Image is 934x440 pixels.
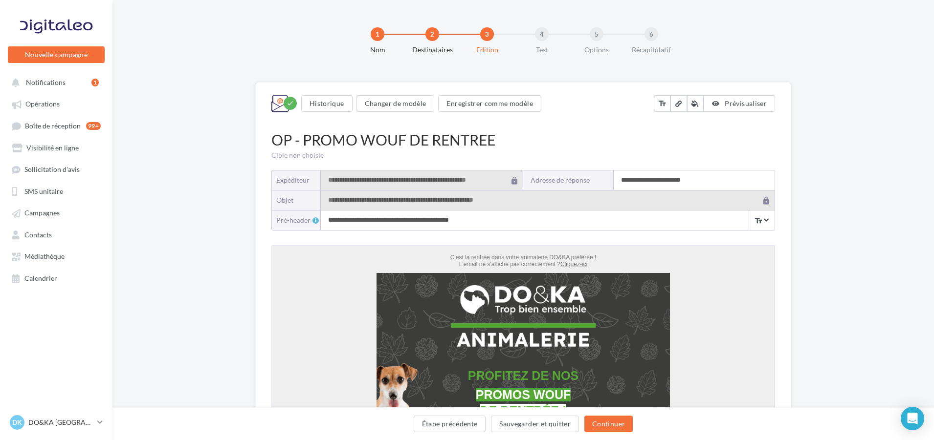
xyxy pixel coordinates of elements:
span: DK [12,418,22,427]
div: Pré-header [276,215,321,225]
a: Visibilité en ligne [6,139,107,156]
div: objet [276,195,313,205]
span: L'email ne s'affiche pas correctement ? [187,15,288,21]
button: Sauvegarder et quitter [491,416,579,432]
div: Test [511,45,573,55]
a: J'EN PROFITE [224,222,278,231]
span: Visibilité en ligne [26,144,79,152]
div: 1 [91,79,99,86]
span: TOUT POUR VOS ADORABLES LOULOUS [173,323,329,331]
div: Expéditeur [276,175,313,185]
div: 99+ [86,122,101,130]
div: Open Intercom Messenger [901,407,924,430]
button: Prévisualiser [704,95,775,112]
span: Médiathèque [24,252,65,261]
span: sur une sélection de produits. [200,276,302,285]
span: Bonjour #firstName#, [211,251,290,259]
div: Destinataires [401,45,464,55]
span: PROMOS WOUF [203,142,298,155]
span: Campagnes [24,209,60,217]
div: 3 [480,27,494,41]
i: text_fields [658,99,667,108]
button: Nouvelle campagne [8,46,105,63]
i: check [287,100,294,107]
i: text_fields [754,216,763,226]
span: Opérations [25,100,60,108]
button: Continuer [584,416,633,432]
a: Contacts [6,226,107,243]
a: Calendrier [6,269,107,287]
span: lock [758,190,775,207]
span: PROFITEZ DE NOS [196,123,306,136]
span: Contacts [24,230,52,239]
div: 6 [645,27,658,41]
button: Étape précédente [414,416,486,432]
div: Edition [456,45,518,55]
a: SMS unitaire [6,182,107,200]
div: 5 [590,27,603,41]
span: Boîte de réception [25,122,81,130]
a: Cliquez-ici [288,15,315,21]
div: Options [565,45,628,55]
span: Bénéficiez de réductions allant jusqu’à [175,267,327,275]
div: Cible non choisie [271,150,775,160]
img: logo_doka_Animalerie_Horizontal_fond_transparent-4.png [114,37,388,107]
div: 1 [371,27,384,41]
div: 2 [425,27,439,41]
div: Récapitulatif [620,45,683,55]
button: Notifications 1 [6,73,103,91]
span: SMS unitaire [24,187,63,195]
span: Prévisualiser [725,99,767,107]
div: Modifications enregistrées [284,97,297,110]
label: Adresse de réponse [523,170,614,190]
a: Opérations [6,95,107,112]
button: text_fields [654,95,670,112]
div: OP - PROMO WOUF DE RENTREE [271,129,775,150]
button: Changer de modèle [356,95,435,112]
a: Campagnes [6,204,107,221]
p: DO&KA [GEOGRAPHIC_DATA] [28,418,93,427]
a: Boîte de réception99+ [6,117,107,135]
div: 4 [535,27,549,41]
span: Sollicitation d'avis [24,166,80,174]
strong: -50% [308,267,326,275]
span: lock [506,170,523,187]
span: Du 24/09 au 12/10 [211,181,291,191]
span: C'est la rentrée dans votre animalerie DO&KA préférée ! [178,8,324,15]
span: A très vite dans votre animalerie DO&KA BAGNOLS-SUR-CEZE ! [137,293,364,301]
button: Enregistrer comme modèle [438,95,541,112]
a: Médiathèque [6,247,107,265]
a: Sollicitation d'avis [6,160,107,178]
button: Historique [301,95,353,112]
span: Calendrier [24,274,57,282]
span: DE RENTRÉE ! [208,158,294,171]
div: Nom [346,45,409,55]
a: DK DO&KA [GEOGRAPHIC_DATA] [8,413,105,432]
span: Notifications [26,78,66,86]
span: Select box activate [749,210,774,230]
